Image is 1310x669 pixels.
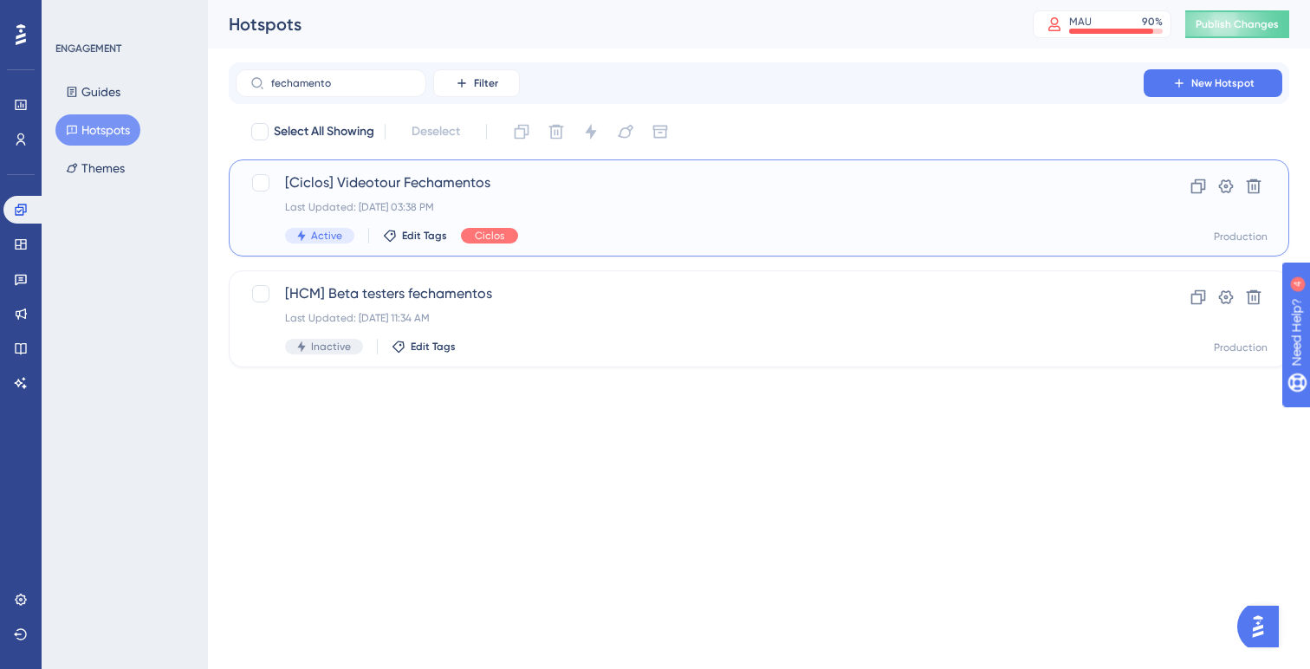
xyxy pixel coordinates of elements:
[1185,10,1289,38] button: Publish Changes
[412,121,460,142] span: Deselect
[411,340,456,354] span: Edit Tags
[392,340,456,354] button: Edit Tags
[41,4,108,25] span: Need Help?
[383,229,447,243] button: Edit Tags
[1069,15,1092,29] div: MAU
[1237,601,1289,653] iframe: UserGuiding AI Assistant Launcher
[396,116,476,147] button: Deselect
[55,76,131,107] button: Guides
[474,76,498,90] span: Filter
[285,172,1094,193] span: [Ciclos] Videotour Fechamentos
[1214,230,1268,244] div: Production
[311,229,342,243] span: Active
[433,69,520,97] button: Filter
[120,9,126,23] div: 4
[229,12,989,36] div: Hotspots
[285,283,1094,304] span: [HCM] Beta testers fechamentos
[271,77,412,89] input: Search
[285,200,1094,214] div: Last Updated: [DATE] 03:38 PM
[1191,76,1255,90] span: New Hotspot
[1196,17,1279,31] span: Publish Changes
[55,42,121,55] div: ENGAGEMENT
[1144,69,1282,97] button: New Hotspot
[274,121,374,142] span: Select All Showing
[55,114,140,146] button: Hotspots
[1214,341,1268,354] div: Production
[311,340,351,354] span: Inactive
[55,153,135,184] button: Themes
[285,311,1094,325] div: Last Updated: [DATE] 11:34 AM
[475,229,504,243] span: Ciclos
[402,229,447,243] span: Edit Tags
[1142,15,1163,29] div: 90 %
